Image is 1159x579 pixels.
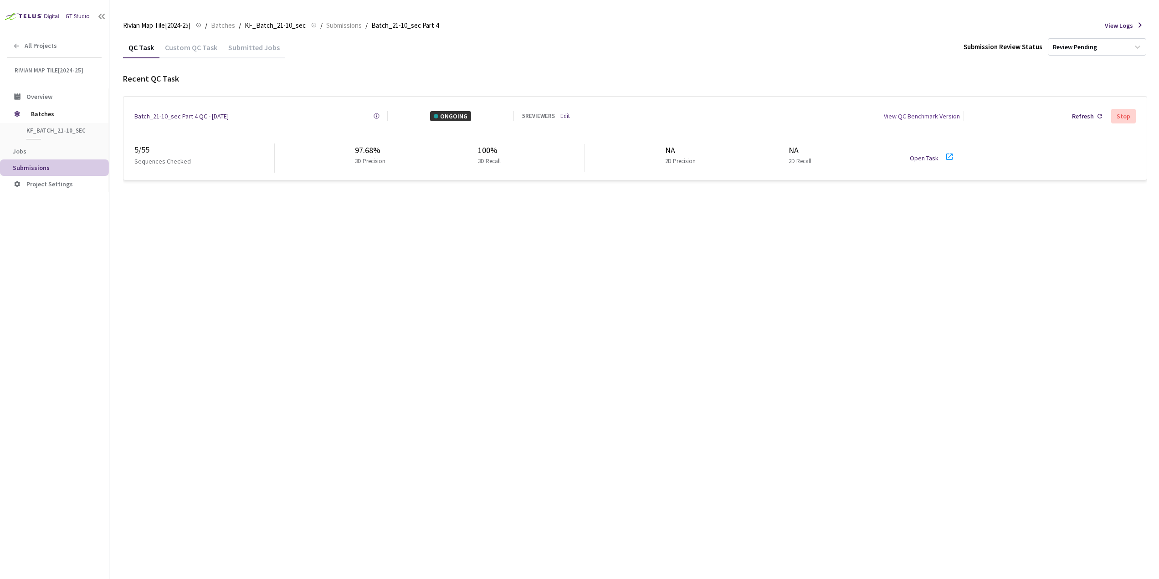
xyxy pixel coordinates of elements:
[789,144,815,157] div: NA
[26,92,52,101] span: Overview
[205,20,207,31] li: /
[245,20,306,31] span: KF_Batch_21-10_sec
[209,20,237,30] a: Batches
[355,157,385,166] p: 3D Precision
[1117,113,1130,120] div: Stop
[134,156,191,166] p: Sequences Checked
[355,144,389,157] div: 97.68%
[478,144,504,157] div: 100%
[25,42,57,50] span: All Projects
[665,157,696,166] p: 2D Precision
[26,180,73,188] span: Project Settings
[478,157,501,166] p: 3D Recall
[1072,111,1094,121] div: Refresh
[324,20,364,30] a: Submissions
[789,157,811,166] p: 2D Recall
[365,20,368,31] li: /
[430,111,471,121] div: ONGOING
[223,43,285,58] div: Submitted Jobs
[13,147,26,155] span: Jobs
[522,112,555,121] div: 5 REVIEWERS
[1105,20,1133,31] span: View Logs
[26,127,94,134] span: KF_Batch_21-10_sec
[560,112,570,121] a: Edit
[1053,43,1097,51] div: Review Pending
[159,43,223,58] div: Custom QC Task
[123,43,159,58] div: QC Task
[123,72,1147,85] div: Recent QC Task
[134,143,274,156] div: 5 / 55
[964,41,1042,52] div: Submission Review Status
[326,20,362,31] span: Submissions
[371,20,439,31] span: Batch_21-10_sec Part 4
[320,20,323,31] li: /
[15,67,96,74] span: Rivian Map Tile[2024-25]
[31,105,93,123] span: Batches
[66,12,90,21] div: GT Studio
[13,164,50,172] span: Submissions
[123,20,190,31] span: Rivian Map Tile[2024-25]
[134,111,229,121] a: Batch_21-10_sec Part 4 QC - [DATE]
[239,20,241,31] li: /
[884,111,960,121] div: View QC Benchmark Version
[211,20,235,31] span: Batches
[665,144,699,157] div: NA
[910,154,938,162] a: Open Task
